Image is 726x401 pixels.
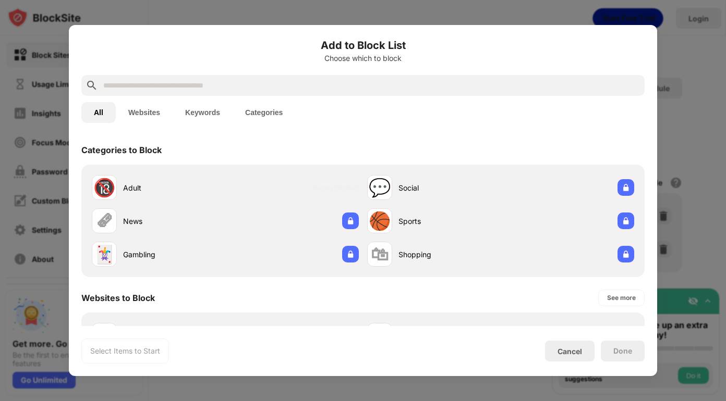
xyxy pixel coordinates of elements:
h6: Add to Block List [81,37,645,53]
div: Shopping [398,249,501,260]
button: Categories [233,102,295,123]
img: search.svg [86,79,98,92]
div: 🏀 [369,210,391,232]
div: Social [398,182,501,193]
div: Categories to Block [81,145,162,155]
div: Done [613,347,632,355]
div: Gambling [123,249,225,260]
div: News [123,216,225,227]
div: Cancel [558,347,582,356]
div: 💬 [369,177,391,198]
div: See more [607,293,636,303]
div: 🛍 [371,244,389,265]
div: 🃏 [93,244,115,265]
div: 🗞 [95,210,113,232]
div: Choose which to block [81,54,645,62]
div: Sports [398,216,501,227]
button: Keywords [173,102,233,123]
button: Websites [116,102,173,123]
div: Websites to Block [81,293,155,303]
span: Already blocked [311,184,359,192]
div: Select Items to Start [90,346,160,356]
div: Adult [123,182,225,193]
button: All [81,102,116,123]
div: 🔞 [93,177,115,198]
